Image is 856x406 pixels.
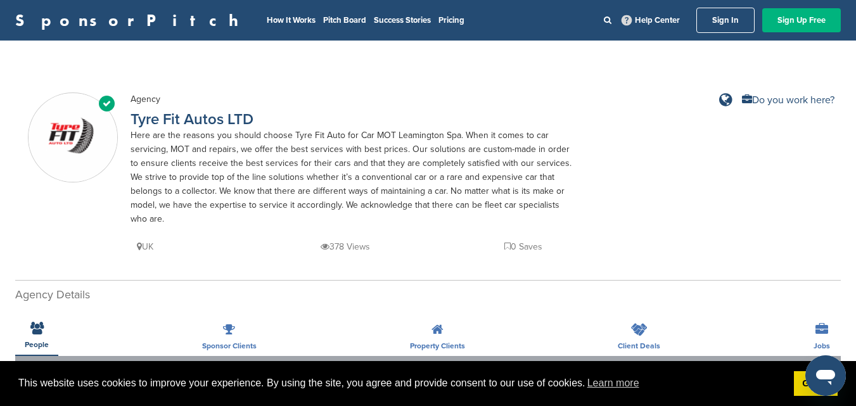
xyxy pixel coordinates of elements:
[410,342,465,350] span: Property Clients
[762,8,841,32] a: Sign Up Free
[15,12,246,29] a: SponsorPitch
[137,239,153,255] p: UK
[267,15,316,25] a: How It Works
[18,374,784,393] span: This website uses cookies to improve your experience. By using the site, you agree and provide co...
[619,13,682,28] a: Help Center
[374,15,431,25] a: Success Stories
[202,342,257,350] span: Sponsor Clients
[131,92,574,106] div: Agency
[321,239,370,255] p: 378 Views
[131,110,253,129] a: Tyre Fit Autos LTD
[805,355,846,396] iframe: Button to launch messaging window
[742,95,834,105] a: Do you work here?
[504,239,542,255] p: 0 Saves
[15,286,841,303] h2: Agency Details
[585,374,641,393] a: learn more about cookies
[131,129,574,226] div: Here are the reasons you should choose Tyre Fit Auto for Car MOT Leamington Spa. When it comes to...
[794,371,838,396] a: dismiss cookie message
[323,15,366,25] a: Pitch Board
[618,342,660,350] span: Client Deals
[25,341,49,348] span: People
[696,8,755,33] a: Sign In
[438,15,464,25] a: Pricing
[29,94,117,182] img: Sponsorpitch & Tyre Fit Autos LTD
[814,342,830,350] span: Jobs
